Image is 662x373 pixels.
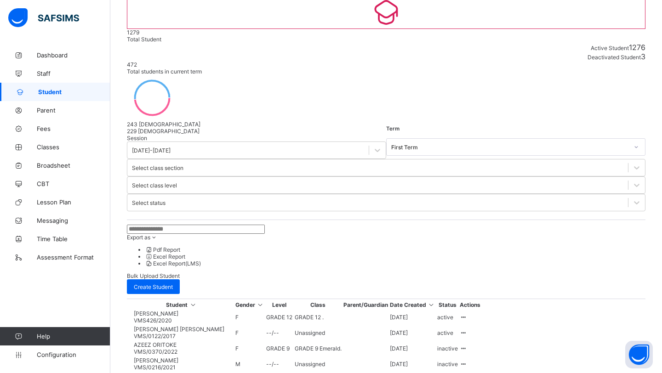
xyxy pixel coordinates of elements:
span: VMS426/2020 [134,317,172,324]
span: Classes [37,143,110,151]
td: GRADE 12 . [294,310,342,324]
span: Create Student [134,283,173,290]
td: M [235,356,265,371]
td: [DATE] [389,356,436,371]
li: dropdown-list-item-null-1 [145,253,645,260]
span: Export as [127,234,150,241]
i: Sort in Ascending Order [257,301,264,308]
img: safsims [8,8,79,28]
span: [DEMOGRAPHIC_DATA] [138,128,200,135]
div: Select class section [132,164,183,171]
td: GRADE 9 Emerald. [294,341,342,356]
span: 472 [127,61,137,68]
div: First Term [391,143,628,150]
th: Actions [459,301,481,309]
span: inactive [437,361,458,367]
td: F [235,310,265,324]
span: Term [386,125,399,132]
span: Messaging [37,217,110,224]
span: Fees [37,125,110,132]
i: Sort in Ascending Order [189,301,197,308]
td: [DATE] [389,325,436,340]
td: [DATE] [389,310,436,324]
td: --/-- [266,356,293,371]
div: Select class level [132,182,177,189]
span: Dashboard [37,51,110,59]
td: GRADE 12 [266,310,293,324]
th: Class [294,301,342,309]
button: Open asap [625,341,653,368]
span: CBT [37,180,110,187]
span: active [437,329,453,336]
span: 243 [127,121,137,128]
td: [DATE] [389,341,436,356]
th: Student [129,301,234,309]
span: Session [127,135,147,141]
th: Status [437,301,458,309]
span: 1279 [127,29,139,36]
span: 3 [641,52,645,61]
td: Unassigned [294,356,342,371]
li: dropdown-list-item-null-2 [145,260,645,267]
span: Staff [37,70,110,77]
i: Sort in Ascending Order [428,301,435,308]
span: active [437,314,453,321]
span: Total students in current term [127,68,202,75]
span: [PERSON_NAME] [134,357,178,364]
span: Student [38,88,110,96]
span: inactive [437,345,458,352]
span: [DEMOGRAPHIC_DATA] [139,121,200,128]
th: Level [266,301,293,309]
span: Configuration [37,351,110,358]
span: Deactivated Student [588,54,641,61]
span: Active Student [591,45,629,51]
span: Bulk Upload Student [127,272,180,279]
td: Unassigned [294,325,342,340]
div: [DATE]-[DATE] [132,147,171,154]
td: --/-- [266,325,293,340]
td: F [235,341,265,356]
span: VMS/0122/2017 [134,333,176,339]
span: Lesson Plan [37,198,110,206]
span: Time Table [37,235,110,243]
span: [PERSON_NAME] [PERSON_NAME] [134,326,224,333]
th: Date Created [389,301,436,309]
th: Gender [235,301,265,309]
span: VMS/0216/2021 [134,364,176,371]
span: Assessment Format [37,254,110,261]
span: 1276 [629,43,645,52]
span: Broadsheet [37,162,110,169]
div: Select status [132,199,165,206]
td: GRADE 9 [266,341,293,356]
li: dropdown-list-item-null-0 [145,246,645,253]
div: Total Student [127,36,645,43]
span: AZEEZ ORITOKE [134,341,177,348]
th: Parent/Guardian [343,301,388,309]
span: 229 [127,128,137,135]
td: F [235,325,265,340]
span: VMS/0370/2022 [134,348,177,355]
span: [PERSON_NAME] [134,310,178,317]
span: Help [37,333,110,340]
span: Parent [37,107,110,114]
